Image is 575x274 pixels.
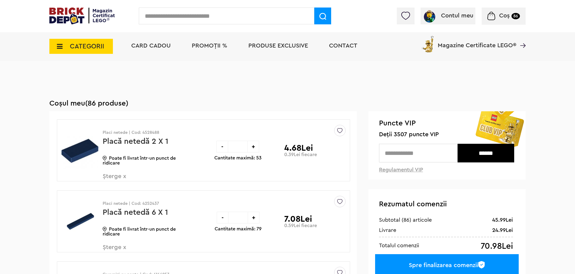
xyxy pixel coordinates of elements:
p: Placi netede | Cod: 4528488 [103,131,188,135]
div: Livrare [379,226,396,234]
div: + [247,141,259,152]
a: Produse exclusive [248,43,308,49]
a: Contact [329,43,357,49]
p: Cantitate maximă: 79 [215,226,262,231]
div: 70.98Lei [481,242,513,251]
a: PROMOȚII % [192,43,227,49]
p: 4.68Lei [284,144,313,152]
span: Magazine Certificate LEGO® [438,35,516,48]
span: Deții 3507 puncte VIP [379,131,515,138]
p: Poate fi livrat într-un punct de ridicare [103,227,188,236]
p: Poate fi livrat într-un punct de ridicare [103,156,188,165]
span: Șterge x [103,244,173,257]
a: Card Cadou [131,43,171,49]
span: Șterge x [103,173,173,186]
span: Coș [499,13,510,19]
a: Placă netedă 2 X 1 [103,137,168,145]
span: Rezumatul comenzii [379,201,447,208]
div: - [217,212,228,223]
span: Puncte VIP [379,119,515,128]
img: Placă netedă 6 X 1 [61,200,98,244]
p: 7.08Lei [284,215,312,223]
div: - [216,141,228,152]
img: Placă netedă 2 X 1 [61,128,98,173]
div: 45.99Lei [492,216,513,223]
div: Subtotal (86) articole [379,216,432,223]
div: Totalul comenzii [379,242,419,249]
p: Placi netede | Cod: 4252437 [103,202,188,206]
a: Contul meu [423,13,473,19]
a: Placă netedă 6 X 1 [103,208,168,216]
small: 86 [511,13,520,19]
div: + [248,212,260,223]
span: (86 produse) [85,100,128,107]
p: 0.59Lei fiecare [284,223,317,228]
span: CATEGORII [70,43,104,50]
a: Magazine Certificate LEGO® [516,35,526,41]
p: 0.39Lei fiecare [284,152,317,157]
p: Cantitate maximă: 53 [214,155,262,160]
span: Contul meu [441,13,473,19]
div: 24.99Lei [492,226,513,234]
h1: Coșul meu [49,99,526,108]
a: Regulamentul VIP [379,167,423,172]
